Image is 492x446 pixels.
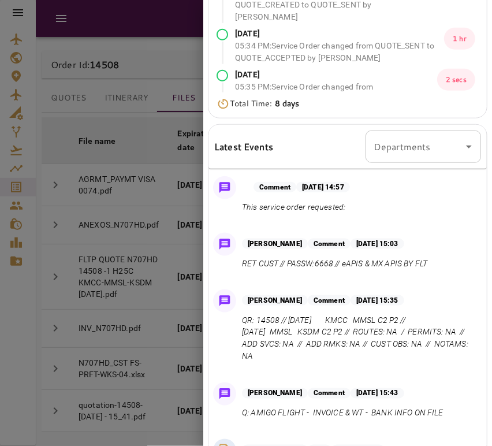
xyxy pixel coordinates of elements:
p: This service order requested: [242,201,350,213]
p: Comment [308,295,351,306]
img: Message Icon [217,293,233,309]
p: Comment [308,239,351,249]
p: [PERSON_NAME] [242,295,308,306]
p: [DATE] 15:35 [351,295,404,306]
p: 1 hr [444,28,475,50]
img: Message Icon [217,180,233,196]
p: QR: 14508 // [DATE] KMCC MMSL C2 P2 // [DATE] MMSL KSDM C2 P2 // ROUTES: NA / PERMITS: NA // ADD ... [242,314,476,363]
p: [DATE] 15:03 [351,239,404,249]
p: 05:35 PM : Service Order changed from QUOTE_ACCEPTED to AWAITING_ASSIGNMENT by [PERSON_NAME] [235,81,437,117]
p: RET CUST // PASSW:6668 // eAPIS & MX APIS BY FLT [242,258,427,270]
img: Timer Icon [217,98,230,110]
b: 8 days [275,98,300,109]
p: Q: AMIGO FLIGHT - INVOICE & WT - BANK INFO ON FILE [242,407,443,419]
h6: Latest Events [214,139,273,154]
p: [PERSON_NAME] [242,388,308,399]
button: Open [461,139,477,155]
p: [DATE] 14:57 [296,182,350,192]
p: [DATE] 15:43 [351,388,404,399]
p: 2 secs [437,69,475,91]
p: [DATE] [235,28,444,40]
p: Total Time: [230,98,300,110]
img: Message Icon [217,386,233,402]
p: 05:34 PM : Service Order changed from QUOTE_SENT to QUOTE_ACCEPTED by [PERSON_NAME] [235,40,444,64]
p: Comment [308,388,351,399]
p: Comment [254,182,296,192]
p: [PERSON_NAME] [242,239,308,249]
p: [DATE] [235,69,437,81]
img: Message Icon [217,236,233,252]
